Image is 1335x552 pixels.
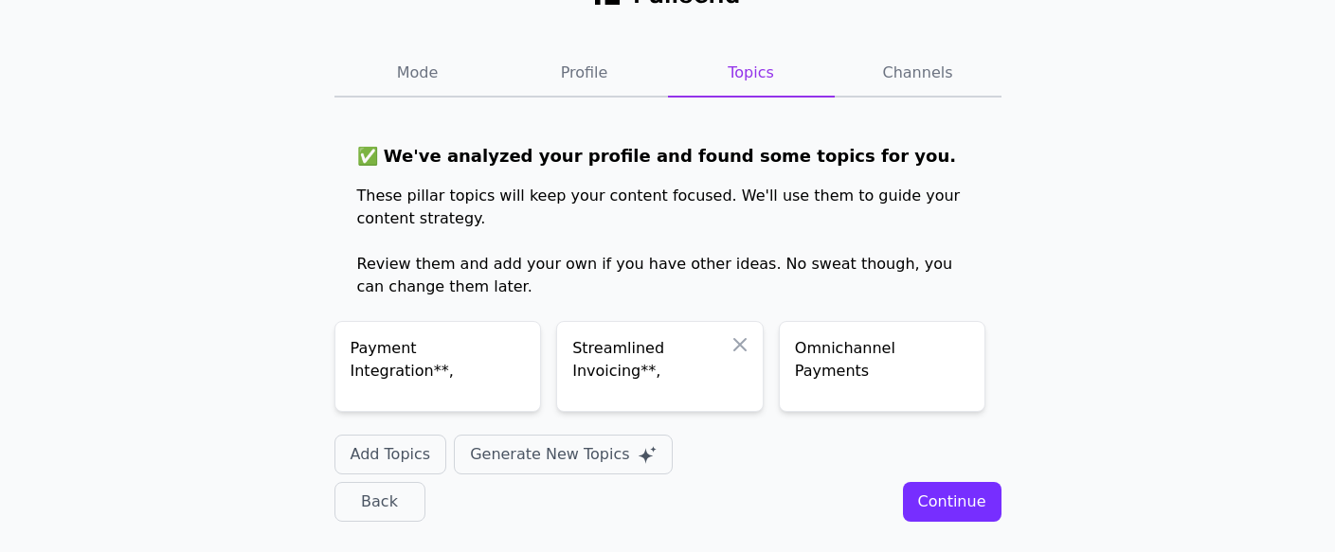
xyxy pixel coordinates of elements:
button: Channels [835,50,1001,98]
div: These pillar topics will keep your content focused. We'll use them to guide your content strategy... [357,185,979,298]
div: Generate New Topics [470,443,629,466]
button: Mode [334,50,501,98]
div: Payment Integration**, [351,337,526,386]
button: Profile [501,50,668,98]
div: Streamlined Invoicing**, [572,337,748,386]
button: Continue [903,482,1001,522]
div: Continue [918,490,986,513]
div: Back [351,490,409,513]
button: Back [334,482,425,522]
div: Omnichannel Payments [795,337,970,386]
button: Add Topics [334,435,447,474]
div: Add Topics [351,443,431,466]
button: Generate New Topics [454,435,672,474]
button: Topics [668,50,835,98]
h1: ✅ We've analyzed your profile and found some topics for you. [357,143,979,169]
